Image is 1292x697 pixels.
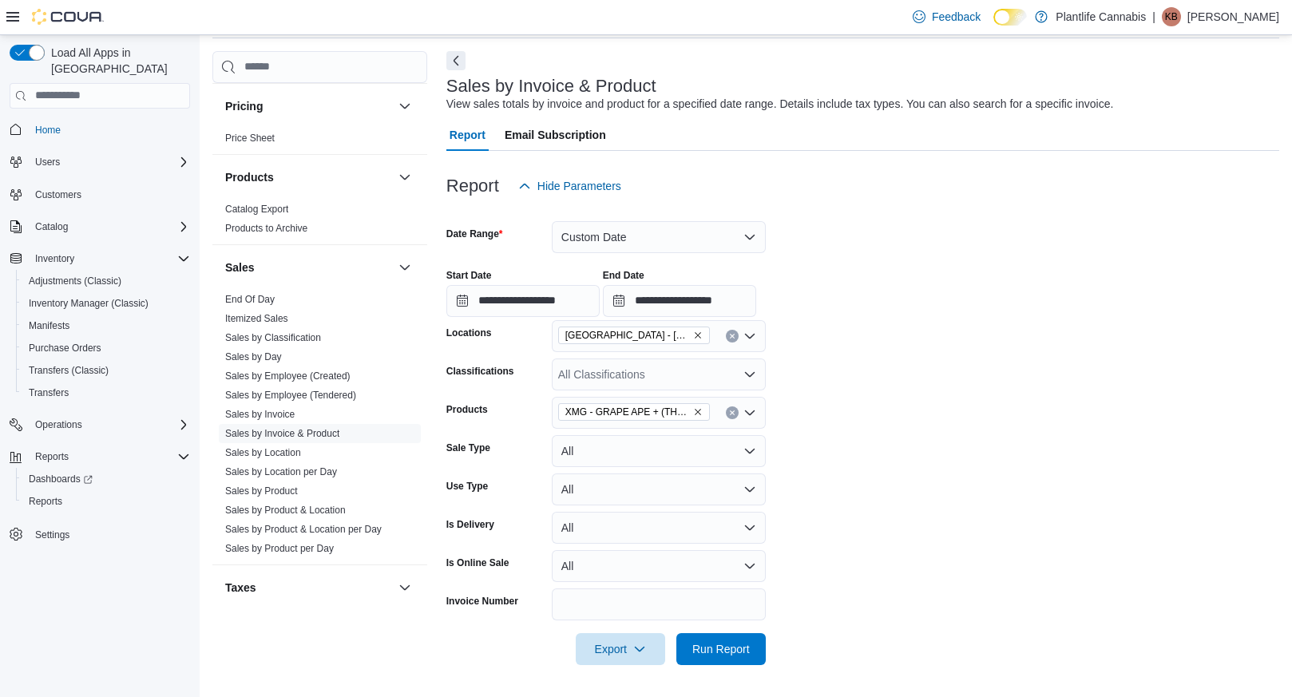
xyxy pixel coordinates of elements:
button: Settings [3,522,196,545]
span: Feedback [932,9,981,25]
button: Users [3,151,196,173]
span: Inventory [29,249,190,268]
span: Catalog [29,217,190,236]
button: Catalog [3,216,196,238]
a: Products to Archive [225,223,307,234]
button: Remove Edmonton - Albany from selection in this group [693,331,703,340]
span: Purchase Orders [22,339,190,358]
button: Remove XMG - GRAPE APE + (THC/CBG) 355ml from selection in this group [693,407,703,417]
p: [PERSON_NAME] [1187,7,1279,26]
span: KB [1165,7,1178,26]
span: Catalog [35,220,68,233]
button: Inventory [29,249,81,268]
button: Products [225,169,392,185]
a: Settings [29,525,76,545]
span: Itemized Sales [225,312,288,325]
button: Operations [29,415,89,434]
a: Sales by Employee (Created) [225,370,351,382]
p: Plantlife Cannabis [1056,7,1146,26]
label: Sale Type [446,442,490,454]
span: Customers [35,188,81,201]
span: Edmonton - Albany [558,327,710,344]
span: Settings [35,529,69,541]
nav: Complex example [10,112,190,588]
a: Price Sheet [225,133,275,144]
a: Sales by Day [225,351,282,362]
span: Sales by Product [225,485,298,497]
button: Open list of options [743,368,756,381]
a: Manifests [22,316,76,335]
button: Sales [225,259,392,275]
span: Transfers [29,386,69,399]
a: Sales by Employee (Tendered) [225,390,356,401]
button: Home [3,118,196,141]
a: Reports [22,492,69,511]
a: Dashboards [16,468,196,490]
a: Sales by Invoice & Product [225,428,339,439]
button: Products [395,168,414,187]
button: Hide Parameters [512,170,628,202]
span: Inventory [35,252,74,265]
button: Open list of options [743,330,756,343]
label: Locations [446,327,492,339]
label: End Date [603,269,644,282]
button: Purchase Orders [16,337,196,359]
label: Use Type [446,480,488,493]
a: Transfers (Classic) [22,361,115,380]
div: Pricing [212,129,427,154]
span: Reports [29,495,62,508]
span: Reports [35,450,69,463]
a: Sales by Location per Day [225,466,337,477]
button: Taxes [225,580,392,596]
button: All [552,512,766,544]
div: Kim Bore [1162,7,1181,26]
button: Catalog [29,217,74,236]
a: Purchase Orders [22,339,108,358]
button: Inventory [3,248,196,270]
span: Adjustments (Classic) [22,271,190,291]
div: View sales totals by invoice and product for a specified date range. Details include tax types. Y... [446,96,1114,113]
button: All [552,435,766,467]
span: Transfers (Classic) [29,364,109,377]
button: Export [576,633,665,665]
a: Catalog Export [225,204,288,215]
span: Home [29,120,190,140]
span: Transfers (Classic) [22,361,190,380]
span: Sales by Product & Location per Day [225,523,382,536]
a: Sales by Product & Location [225,505,346,516]
h3: Taxes [225,580,256,596]
span: Adjustments (Classic) [29,275,121,287]
span: Products to Archive [225,222,307,235]
span: Load All Apps in [GEOGRAPHIC_DATA] [45,45,190,77]
a: Dashboards [22,469,99,489]
button: Pricing [225,98,392,114]
span: Export [585,633,656,665]
button: Taxes [395,578,414,597]
span: Inventory Manager (Classic) [22,294,190,313]
button: All [552,473,766,505]
button: Run Report [676,633,766,665]
label: Is Online Sale [446,556,509,569]
span: Transfers [22,383,190,402]
button: Pricing [395,97,414,116]
span: Sales by Product per Day [225,542,334,555]
a: Adjustments (Classic) [22,271,128,291]
a: Customers [29,185,88,204]
a: End Of Day [225,294,275,305]
span: Manifests [29,319,69,332]
button: Customers [3,183,196,206]
h3: Report [446,176,499,196]
span: End Of Day [225,293,275,306]
a: Feedback [906,1,987,33]
a: Sales by Classification [225,332,321,343]
button: Custom Date [552,221,766,253]
span: Report [450,119,485,151]
button: All [552,550,766,582]
span: Hide Parameters [537,178,621,194]
span: Sales by Location [225,446,301,459]
a: Home [29,121,67,140]
span: [GEOGRAPHIC_DATA] - [GEOGRAPHIC_DATA] [565,327,690,343]
span: Sales by Product & Location [225,504,346,517]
